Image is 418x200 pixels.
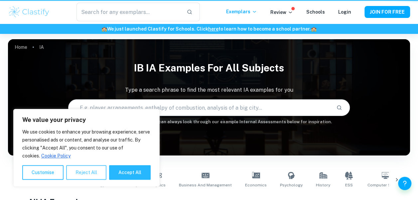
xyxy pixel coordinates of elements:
button: Reject All [66,165,106,180]
p: We value your privacy [22,116,151,124]
button: Customise [22,165,64,180]
div: We value your privacy [13,109,160,187]
button: Accept All [109,165,151,180]
a: Cookie Policy [41,153,71,159]
p: We use cookies to enhance your browsing experience, serve personalised ads or content, and analys... [22,128,151,160]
